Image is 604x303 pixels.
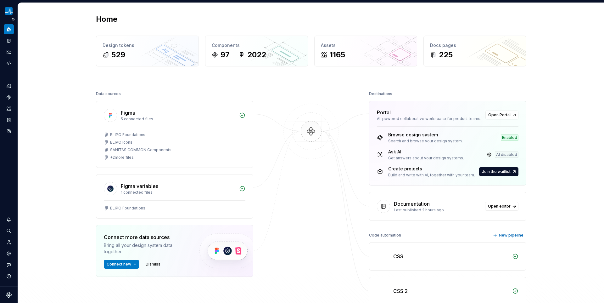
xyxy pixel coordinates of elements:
[205,36,308,66] a: Components972022
[5,7,13,15] img: 45309493-d480-4fb3-9f86-8e3098b627c9.png
[369,231,401,240] div: Code automation
[104,242,189,255] div: Bring all your design system data together.
[388,166,475,172] div: Create projects
[4,81,14,91] a: Design tokens
[495,151,518,158] div: AI disabled
[482,169,511,174] span: Join the waitlist
[4,36,14,46] a: Documentation
[330,50,345,60] div: 1165
[121,182,158,190] div: Figma variables
[4,214,14,225] button: Notifications
[491,231,526,240] button: New pipeline
[393,253,403,260] div: CSS
[501,134,518,141] div: Enabled
[4,260,14,270] button: Contact support
[4,92,14,102] a: Components
[4,226,14,236] button: Search ⌘K
[488,112,511,117] span: Open Portal
[4,237,14,247] a: Invite team
[4,115,14,125] a: Storybook stories
[104,260,139,269] button: Connect new
[96,89,121,98] div: Data sources
[479,167,518,176] button: Join the waitlist
[247,50,266,60] div: 2022
[96,174,253,219] a: Figma variables1 connected filesBLIPO Foundations
[96,101,253,168] a: Figma5 connected filesBLIPO FoundationsBLIPO IconsSANITAS COMMON Components+2more files
[103,42,192,49] div: Design tokens
[430,42,520,49] div: Docs pages
[394,208,481,213] div: Last published 2 hours ago
[314,36,417,66] a: Assets1165
[110,140,132,145] div: BLIPO Icons
[4,47,14,57] a: Analytics
[4,104,14,114] a: Assets
[104,233,189,241] div: Connect more data sources
[121,117,235,122] div: 5 connected files
[485,202,518,211] a: Open editor
[388,139,463,144] div: Search and browse your design system.
[110,206,145,211] div: BLIPO Foundations
[388,132,463,138] div: Browse design system
[143,260,163,269] button: Dismiss
[110,155,134,160] div: + 2 more files
[388,156,464,161] div: Get answers about your design systems.
[394,200,430,208] div: Documentation
[377,116,482,121] div: AI-powered collaborative workspace for product teams.
[9,15,18,24] button: Expand sidebar
[393,287,408,295] div: CSS 2
[111,50,125,60] div: 529
[212,42,301,49] div: Components
[377,109,391,116] div: Portal
[6,292,12,298] svg: Supernova Logo
[423,36,526,66] a: Docs pages225
[485,111,518,119] a: Open Portal
[146,262,160,267] span: Dismiss
[96,14,117,24] h2: Home
[4,126,14,136] a: Data sources
[321,42,411,49] div: Assets
[121,190,235,195] div: 1 connected files
[388,173,475,178] div: Build and write with AI, together with your team.
[4,24,14,34] a: Home
[96,36,199,66] a: Design tokens529
[110,147,171,152] div: SANITAS COMMON Components
[388,149,464,155] div: Ask AI
[121,109,135,117] div: Figma
[107,262,131,267] span: Connect new
[499,233,523,238] span: New pipeline
[369,89,392,98] div: Destinations
[439,50,453,60] div: 225
[110,132,145,137] div: BLIPO Foundations
[488,204,511,209] span: Open editor
[4,249,14,259] a: Settings
[221,50,230,60] div: 97
[4,58,14,68] a: Code automation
